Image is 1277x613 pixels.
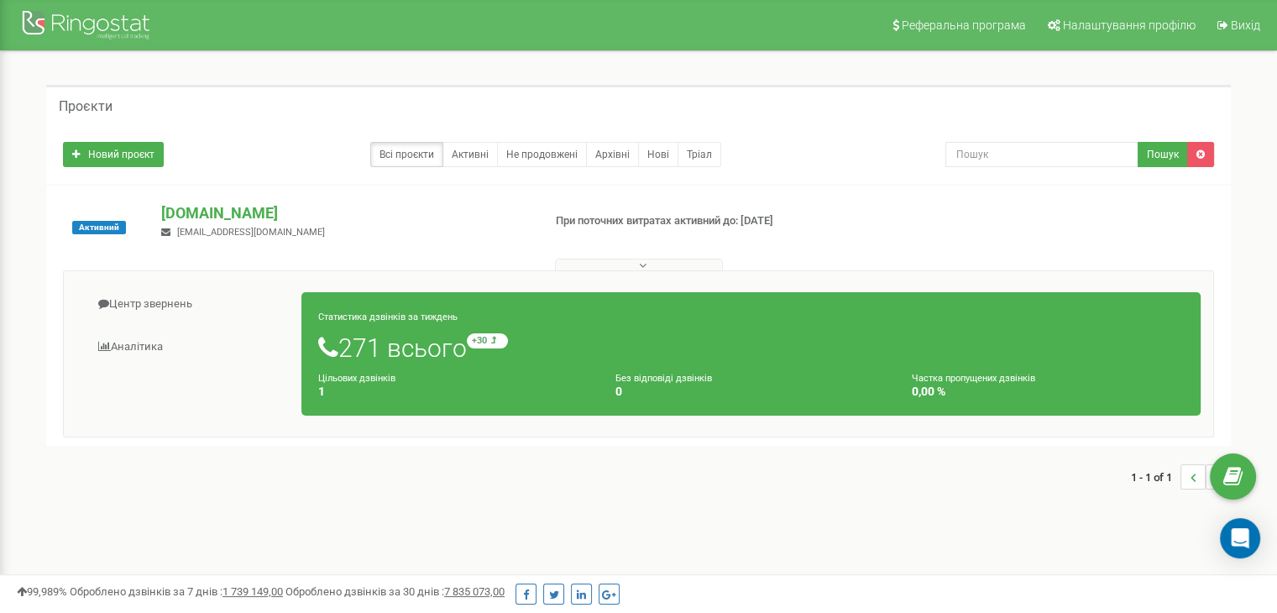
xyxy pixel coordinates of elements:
[318,373,395,384] small: Цільових дзвінків
[17,585,67,598] span: 99,989%
[1138,142,1188,167] button: Пошук
[318,312,458,322] small: Статистика дзвінків за тиждень
[76,284,302,325] a: Центр звернень
[638,142,678,167] a: Нові
[177,227,325,238] span: [EMAIL_ADDRESS][DOMAIN_NAME]
[1231,18,1260,32] span: Вихід
[442,142,498,167] a: Активні
[586,142,639,167] a: Архівні
[1220,518,1260,558] div: Open Intercom Messenger
[318,333,1184,362] h1: 271 всього
[615,373,712,384] small: Без відповіді дзвінків
[1131,464,1180,490] span: 1 - 1 of 1
[70,585,283,598] span: Оброблено дзвінків за 7 днів :
[912,373,1035,384] small: Частка пропущених дзвінків
[63,142,164,167] a: Новий проєкт
[370,142,443,167] a: Всі проєкти
[285,585,505,598] span: Оброблено дзвінків за 30 днів :
[318,385,590,398] h4: 1
[615,385,887,398] h4: 0
[1131,448,1231,506] nav: ...
[678,142,721,167] a: Тріал
[912,385,1184,398] h4: 0,00 %
[945,142,1138,167] input: Пошук
[467,333,508,348] small: +30
[1063,18,1196,32] span: Налаштування профілю
[59,99,113,114] h5: Проєкти
[497,142,587,167] a: Не продовжені
[161,202,528,224] p: [DOMAIN_NAME]
[76,327,302,368] a: Аналiтика
[222,585,283,598] u: 1 739 149,00
[444,585,505,598] u: 7 835 073,00
[72,221,126,234] span: Активний
[556,213,824,229] p: При поточних витратах активний до: [DATE]
[902,18,1026,32] span: Реферальна програма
